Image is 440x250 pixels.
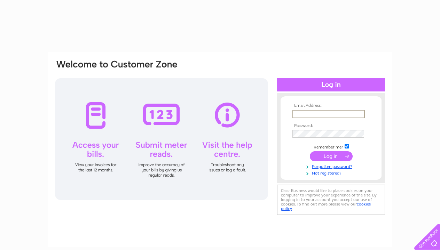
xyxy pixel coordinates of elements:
th: Email Address: [291,103,371,108]
a: Forgotten password? [292,163,371,169]
th: Password: [291,123,371,128]
a: Not registered? [292,169,371,176]
input: Submit [310,151,353,161]
div: Clear Business would like to place cookies on your computer to improve your experience of the sit... [277,185,385,215]
a: cookies policy [281,202,371,211]
td: Remember me? [291,143,371,150]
